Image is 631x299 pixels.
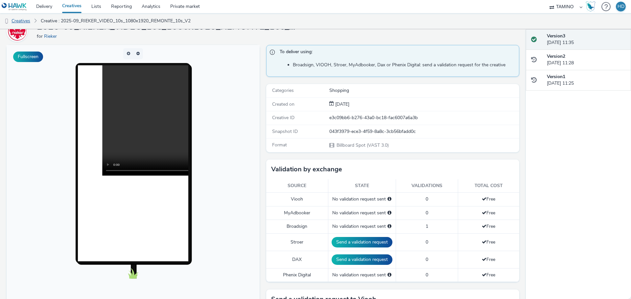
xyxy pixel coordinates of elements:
th: Validations [396,179,458,193]
span: Creative ID [272,115,294,121]
td: Phenix Digital [266,268,328,282]
th: Total cost [458,179,519,193]
div: [DATE] 11:25 [547,74,626,87]
strong: Version 1 [547,74,565,80]
div: No validation request sent [332,223,392,230]
td: Broadsign [266,220,328,233]
img: Hawk Academy [586,1,596,12]
a: Rieker [44,33,59,39]
span: 0 [426,256,428,263]
span: 0 [426,239,428,245]
img: undefined Logo [2,3,27,11]
div: No validation request sent [332,210,392,216]
div: Shopping [329,87,519,94]
span: Free [482,272,495,278]
div: Please select a deal below and click on Send to send a validation request to Viooh. [387,196,391,203]
th: Source [266,179,328,193]
span: To deliver using: [280,49,512,57]
span: Format [272,142,287,148]
a: Creative : 2025-09_RIEKER_VIDEO_10s_1080x1920_REMONTE_10s_V2 [37,13,194,29]
div: [DATE] 11:28 [547,53,626,67]
span: [DATE] [334,101,349,107]
span: Free [482,239,495,245]
div: HD [618,2,624,11]
div: Please select a deal below and click on Send to send a validation request to Broadsign. [387,223,391,230]
td: DAX [266,251,328,268]
img: Rieker [8,22,27,41]
div: e3c09bb6-b276-43a0-bc18-fac6007a6a3b [329,115,519,121]
strong: Version 2 [547,53,565,59]
span: Free [482,223,495,229]
div: Please select a deal below and click on Send to send a validation request to MyAdbooker. [387,210,391,216]
td: Viooh [266,193,328,206]
span: Categories [272,87,294,94]
div: Please select a deal below and click on Send to send a validation request to Phenix Digital. [387,272,391,278]
li: Broadsign, VIOOH, Stroer, MyAdbooker, Dax or Phenix Digital: send a validation request for the cr... [293,62,516,68]
span: 0 [426,210,428,216]
div: Creation 24 September 2025, 11:25 [334,101,349,108]
button: Send a validation request [332,237,392,247]
td: MyAdbooker [266,206,328,220]
a: Hawk Academy [586,1,598,12]
button: Fullscreen [13,52,43,62]
div: No validation request sent [332,196,392,203]
div: No validation request sent [332,272,392,278]
span: Created on [272,101,294,107]
th: State [328,179,396,193]
strong: Version 3 [547,33,565,39]
span: Snapshot ID [272,128,298,135]
span: Free [482,210,495,216]
span: 0 [426,196,428,202]
span: 0 [426,272,428,278]
h3: Validation by exchange [271,164,342,174]
span: Free [482,196,495,202]
button: Send a validation request [332,254,392,265]
span: for [37,33,44,39]
img: dooh [3,18,10,25]
td: Stroer [266,233,328,251]
div: 043f3979-ece3-4f59-8a8c-3cb56bfadd0c [329,128,519,135]
a: Rieker [7,28,30,34]
div: [DATE] 11:35 [547,33,626,46]
span: Free [482,256,495,263]
span: Billboard Spot (VAST 3.0) [336,142,389,148]
span: 1 [426,223,428,229]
